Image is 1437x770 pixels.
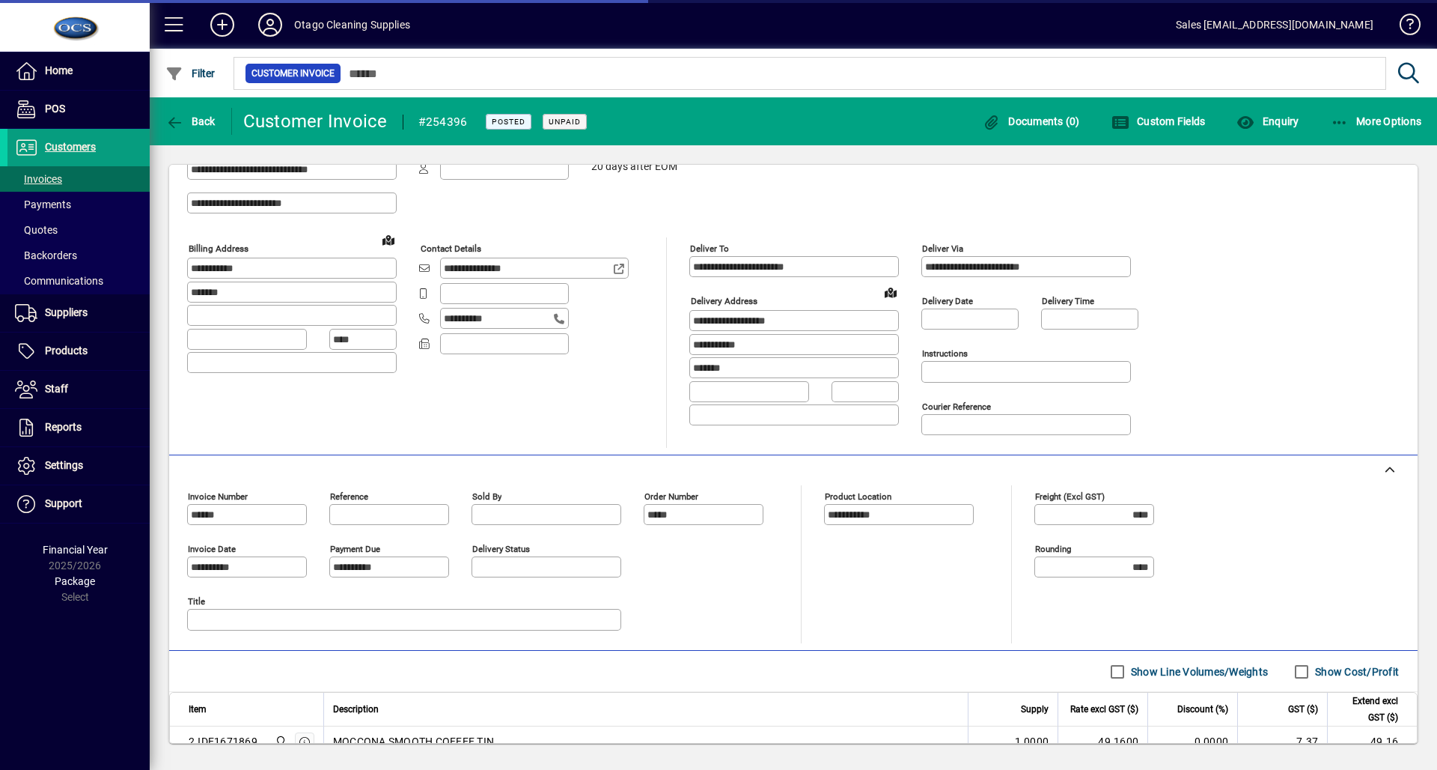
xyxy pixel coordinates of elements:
[162,60,219,87] button: Filter
[7,217,150,243] a: Quotes
[1327,108,1426,135] button: More Options
[243,109,388,133] div: Customer Invoice
[45,103,65,115] span: POS
[690,243,729,254] mat-label: Deliver To
[15,173,62,185] span: Invoices
[922,401,991,412] mat-label: Courier Reference
[472,491,501,502] mat-label: Sold by
[1147,727,1237,757] td: 0.0000
[879,280,903,304] a: View on map
[15,275,103,287] span: Communications
[246,11,294,38] button: Profile
[1021,701,1049,718] span: Supply
[549,117,581,127] span: Unpaid
[45,306,88,318] span: Suppliers
[251,66,335,81] span: Customer Invoice
[1015,734,1049,749] span: 1.0000
[45,141,96,153] span: Customers
[55,575,95,587] span: Package
[165,115,216,127] span: Back
[188,544,236,554] mat-label: Invoice date
[7,91,150,128] a: POS
[7,294,150,332] a: Suppliers
[1067,734,1138,749] div: 49.1600
[330,491,368,502] mat-label: Reference
[330,544,380,554] mat-label: Payment due
[922,348,968,359] mat-label: Instructions
[1108,108,1209,135] button: Custom Fields
[15,224,58,236] span: Quotes
[1331,115,1422,127] span: More Options
[492,117,525,127] span: Posted
[7,447,150,485] a: Settings
[7,166,150,192] a: Invoices
[189,734,257,749] div: 2JDE1671869
[1236,115,1299,127] span: Enquiry
[7,243,150,268] a: Backorders
[1111,115,1206,127] span: Custom Fields
[1177,701,1228,718] span: Discount (%)
[1128,664,1268,679] label: Show Line Volumes/Weights
[1312,664,1399,679] label: Show Cost/Profit
[15,198,71,210] span: Payments
[7,485,150,523] a: Support
[983,115,1080,127] span: Documents (0)
[188,491,248,502] mat-label: Invoice number
[472,544,530,554] mat-label: Delivery status
[825,491,891,502] mat-label: Product location
[45,345,88,357] span: Products
[1042,296,1094,306] mat-label: Delivery time
[45,459,83,471] span: Settings
[418,110,468,134] div: #254396
[1035,544,1071,554] mat-label: Rounding
[591,161,677,173] span: 20 days after EOM
[45,383,68,395] span: Staff
[45,421,82,433] span: Reports
[7,52,150,90] a: Home
[1288,701,1318,718] span: GST ($)
[644,491,698,502] mat-label: Order number
[1237,727,1327,757] td: 7.37
[7,371,150,408] a: Staff
[271,733,288,750] span: Head Office
[922,296,973,306] mat-label: Delivery date
[376,228,400,252] a: View on map
[7,268,150,294] a: Communications
[162,108,219,135] button: Back
[188,596,205,607] mat-label: Title
[333,701,379,718] span: Description
[189,701,207,718] span: Item
[333,734,494,749] span: MOCCONA SMOOTH COFFEE TIN
[1176,13,1373,37] div: Sales [EMAIL_ADDRESS][DOMAIN_NAME]
[294,13,410,37] div: Otago Cleaning Supplies
[1337,693,1398,726] span: Extend excl GST ($)
[198,11,246,38] button: Add
[1233,108,1302,135] button: Enquiry
[150,108,232,135] app-page-header-button: Back
[1388,3,1418,52] a: Knowledge Base
[979,108,1084,135] button: Documents (0)
[7,333,150,370] a: Products
[922,243,963,254] mat-label: Deliver via
[43,544,108,556] span: Financial Year
[7,409,150,446] a: Reports
[1035,491,1105,502] mat-label: Freight (excl GST)
[15,249,77,261] span: Backorders
[1070,701,1138,718] span: Rate excl GST ($)
[7,192,150,217] a: Payments
[165,67,216,79] span: Filter
[1327,727,1417,757] td: 49.16
[45,64,73,76] span: Home
[45,497,82,509] span: Support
